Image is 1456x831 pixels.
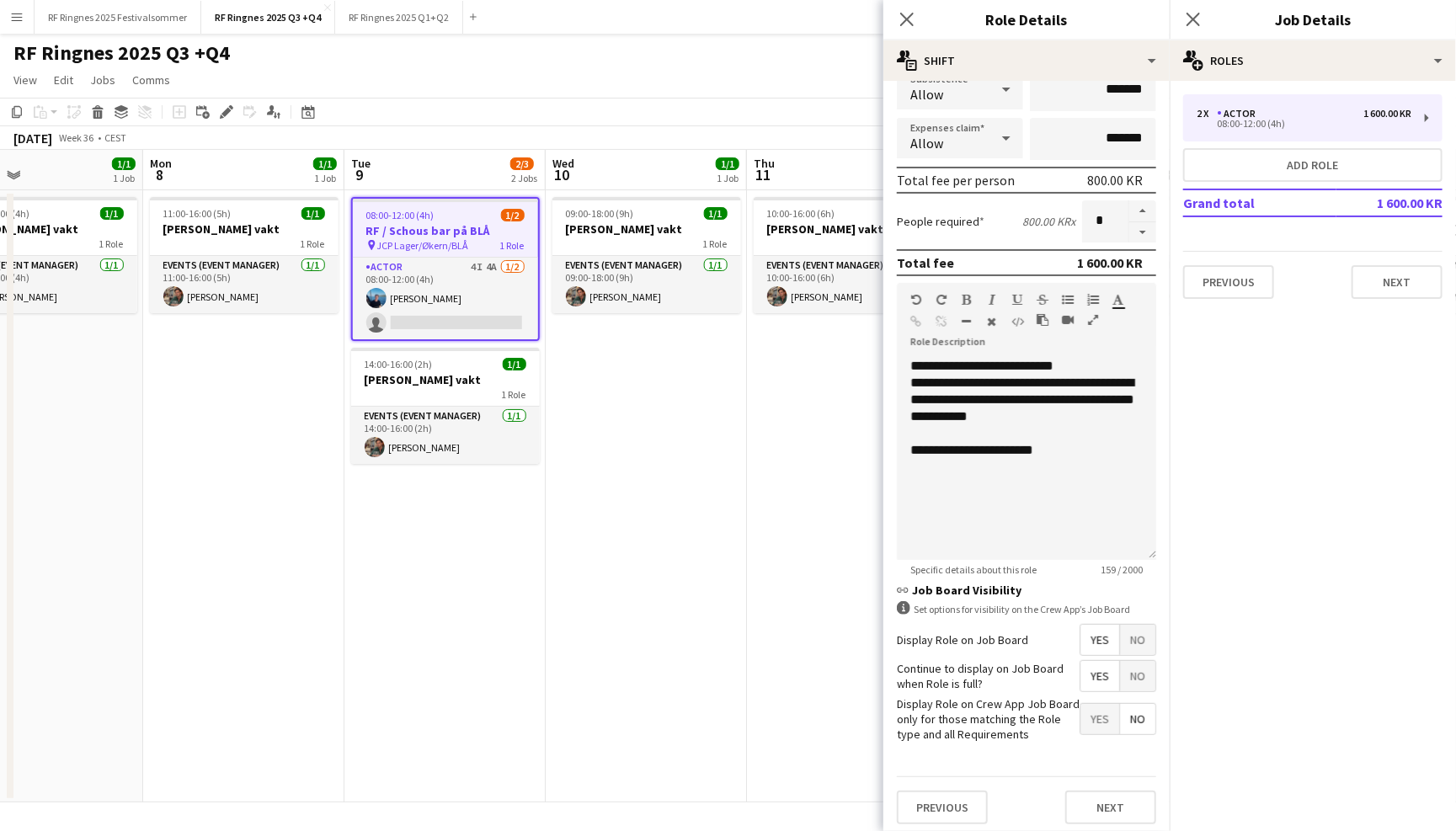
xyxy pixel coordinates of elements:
[883,40,1170,81] div: Shift
[13,72,37,88] span: View
[1011,293,1023,306] button: Underline
[552,256,741,313] app-card-role: Events (Event Manager)1/109:00-18:00 (9h)[PERSON_NAME]
[104,131,126,144] div: CEST
[349,165,371,184] span: 9
[1022,214,1075,229] div: 800.00 KR x
[1352,265,1443,299] button: Next
[897,601,1156,617] div: Set options for visibility on the Crew App’s Job Board
[301,237,325,250] span: 1 Role
[1217,108,1262,120] div: Actor
[897,696,1080,743] label: Display Role on Crew App Job Board only for those matching the Role type and all Requirements
[754,197,942,313] app-job-card: 10:00-16:00 (6h)1/1[PERSON_NAME] vakt1 RoleEvents (Event Manager)1/110:00-16:00 (6h)[PERSON_NAME]
[550,165,574,184] span: 10
[986,315,998,328] button: Clear Formatting
[1183,189,1336,216] td: Grand total
[1087,313,1099,327] button: Fullscreen
[351,197,540,341] app-job-card: 08:00-12:00 (4h)1/2RF / Schous bar på BLÅ JCP Lager/Økern/BLÅ1 RoleActor4I4A1/208:00-12:00 (4h)[P...
[351,156,371,171] span: Tue
[54,72,73,88] span: Edit
[897,632,1028,647] label: Display Role on Job Board
[150,256,339,313] app-card-role: Events (Event Manager)1/111:00-16:00 (5h)[PERSON_NAME]
[13,40,230,66] h1: RF Ringnes 2025 Q3 +Q4
[751,165,775,184] span: 11
[936,293,947,306] button: Redo
[1087,563,1156,576] span: 159 / 2000
[1336,189,1443,216] td: 1 600.00 KR
[351,348,540,464] div: 14:00-16:00 (2h)1/1[PERSON_NAME] vakt1 RoleEvents (Event Manager)1/114:00-16:00 (2h)[PERSON_NAME]
[1120,625,1155,655] span: No
[883,8,1170,30] h3: Role Details
[150,197,339,313] app-job-card: 11:00-16:00 (5h)1/1[PERSON_NAME] vakt1 RoleEvents (Event Manager)1/111:00-16:00 (5h)[PERSON_NAME]
[90,72,115,88] span: Jobs
[510,157,534,170] span: 2/3
[552,221,741,237] h3: [PERSON_NAME] vakt
[1062,313,1074,327] button: Insert video
[897,661,1080,691] label: Continue to display on Job Board when Role is full?
[163,207,232,220] span: 11:00-16:00 (5h)
[500,239,525,252] span: 1 Role
[313,157,337,170] span: 1/1
[99,237,124,250] span: 1 Role
[150,221,339,237] h3: [PERSON_NAME] vakt
[910,293,922,306] button: Undo
[366,209,435,221] span: 08:00-12:00 (4h)
[961,315,973,328] button: Horizontal Line
[897,791,988,824] button: Previous
[83,69,122,91] a: Jobs
[910,135,943,152] span: Allow
[365,358,433,370] span: 14:00-16:00 (2h)
[717,172,739,184] div: 1 Job
[754,221,942,237] h3: [PERSON_NAME] vakt
[1080,704,1119,734] span: Yes
[897,583,1156,598] h3: Job Board Visibility
[754,256,942,313] app-card-role: Events (Event Manager)1/110:00-16:00 (6h)[PERSON_NAME]
[1170,40,1456,81] div: Roles
[503,358,526,370] span: 1/1
[501,209,525,221] span: 1/2
[897,214,984,229] label: People required
[986,293,998,306] button: Italic
[552,197,741,313] app-job-card: 09:00-18:00 (9h)1/1[PERSON_NAME] vakt1 RoleEvents (Event Manager)1/109:00-18:00 (9h)[PERSON_NAME]
[47,69,80,91] a: Edit
[351,407,540,464] app-card-role: Events (Event Manager)1/114:00-16:00 (2h)[PERSON_NAME]
[552,156,574,171] span: Wed
[897,172,1015,189] div: Total fee per person
[767,207,835,220] span: 10:00-16:00 (6h)
[100,207,124,220] span: 1/1
[1129,200,1156,222] button: Increase
[502,388,526,401] span: 1 Role
[353,258,538,339] app-card-role: Actor4I4A1/208:00-12:00 (4h)[PERSON_NAME]
[1065,791,1156,824] button: Next
[314,172,336,184] div: 1 Job
[910,86,943,103] span: Allow
[1087,172,1143,189] div: 800.00 KR
[511,172,537,184] div: 2 Jobs
[1170,8,1456,30] h3: Job Details
[1197,120,1411,128] div: 08:00-12:00 (4h)
[13,130,52,146] div: [DATE]
[377,239,469,252] span: JCP Lager/Økern/BLÅ
[1183,265,1274,299] button: Previous
[703,237,728,250] span: 1 Role
[335,1,463,34] button: RF Ringnes 2025 Q1+Q2
[132,72,170,88] span: Comms
[113,172,135,184] div: 1 Job
[897,563,1050,576] span: Specific details about this role
[1037,293,1048,306] button: Strikethrough
[150,156,172,171] span: Mon
[201,1,335,34] button: RF Ringnes 2025 Q3 +Q4
[7,69,44,91] a: View
[1080,625,1119,655] span: Yes
[566,207,634,220] span: 09:00-18:00 (9h)
[1011,315,1023,328] button: HTML Code
[1120,704,1155,734] span: No
[1120,661,1155,691] span: No
[1112,293,1124,306] button: Text Color
[125,69,177,91] a: Comms
[353,223,538,238] h3: RF / Schous bar på BLÅ
[1062,293,1074,306] button: Unordered List
[716,157,739,170] span: 1/1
